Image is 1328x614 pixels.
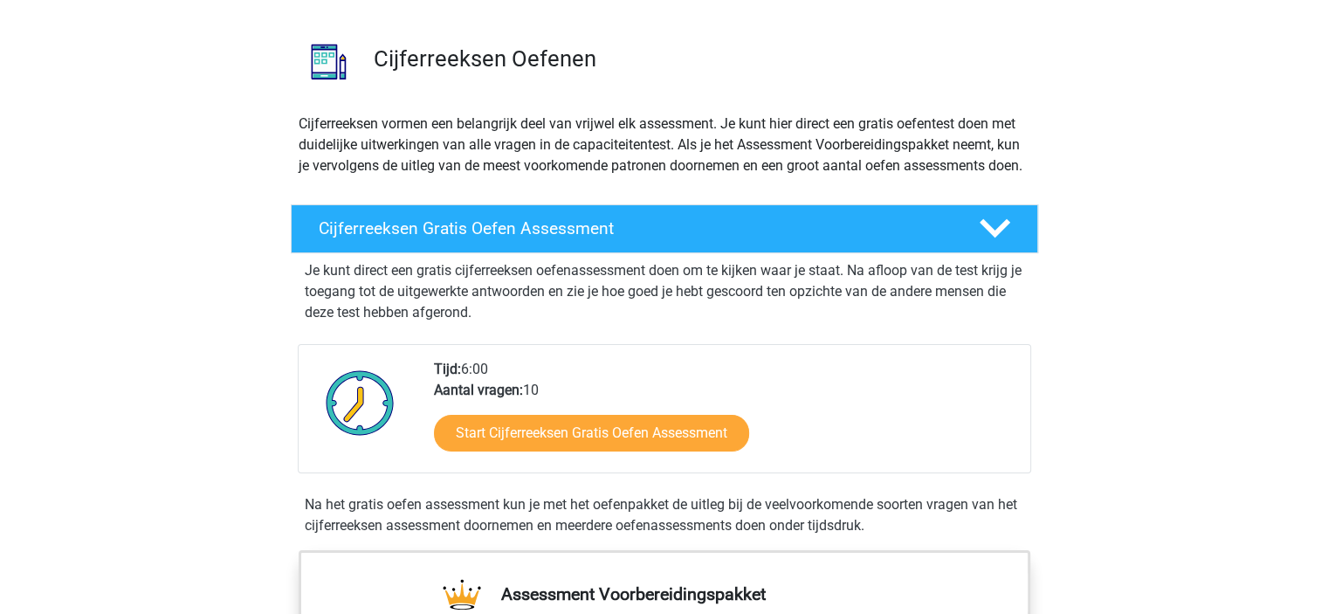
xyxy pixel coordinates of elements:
b: Aantal vragen: [434,382,523,398]
div: 6:00 10 [421,359,1029,473]
p: Je kunt direct een gratis cijferreeksen oefenassessment doen om te kijken waar je staat. Na afloo... [305,260,1024,323]
h4: Cijferreeksen Gratis Oefen Assessment [319,218,951,238]
h3: Cijferreeksen Oefenen [374,45,1024,72]
a: Cijferreeksen Gratis Oefen Assessment [284,204,1045,253]
img: Klok [316,359,404,446]
b: Tijd: [434,361,461,377]
p: Cijferreeksen vormen een belangrijk deel van vrijwel elk assessment. Je kunt hier direct een grat... [299,114,1030,176]
a: Start Cijferreeksen Gratis Oefen Assessment [434,415,749,452]
img: cijferreeksen [292,24,366,99]
div: Na het gratis oefen assessment kun je met het oefenpakket de uitleg bij de veelvoorkomende soorte... [298,494,1031,536]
